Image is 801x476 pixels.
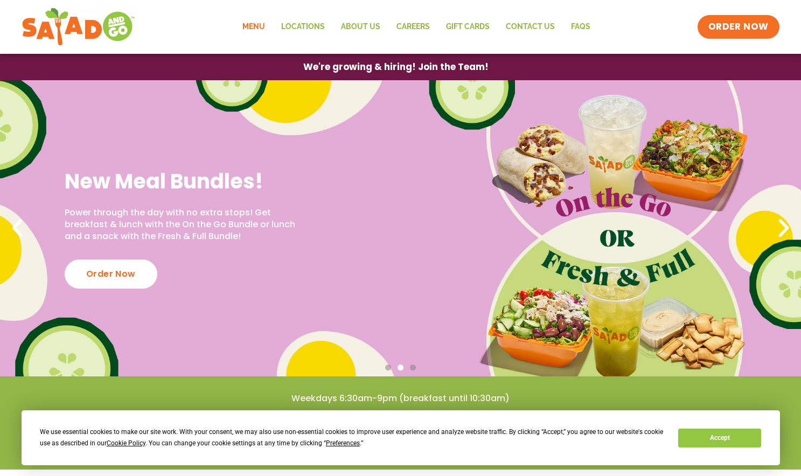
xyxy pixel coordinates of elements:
[333,15,388,39] a: About Us
[438,15,498,39] a: GIFT CARDS
[22,393,779,404] h4: Weekdays 6:30am-9pm (breakfast until 10:30am)
[65,207,308,243] p: Power through the day with no extra stops! Get breakfast & lunch with the On the Go Bundle or lun...
[65,168,308,194] h2: New Meal Bundles!
[385,365,391,370] span: Go to slide 1
[410,365,416,370] span: Go to slide 3
[234,15,273,39] a: Menu
[326,439,360,447] span: Preferences
[498,15,563,39] a: Contact Us
[273,15,333,39] a: Locations
[287,54,505,80] a: We're growing & hiring! Join the Team!
[107,439,145,447] span: Cookie Policy
[388,15,438,39] a: Careers
[40,426,665,449] div: We use essential cookies to make our site work. With your consent, we may also use non-essential ...
[678,429,761,447] button: Accept
[398,365,403,370] span: Go to slide 2
[22,5,135,48] img: new-SAG-logo-768×292
[698,15,779,39] a: ORDER NOW
[5,216,29,240] div: Previous slide
[708,20,769,33] span: ORDER NOW
[22,410,779,422] h4: Weekends 7am-9pm (breakfast until 11am)
[234,15,598,39] nav: Menu
[303,62,489,72] span: We're growing & hiring! Join the Team!
[563,15,598,39] a: FAQs
[65,260,157,289] div: Order Now
[772,216,796,240] div: Next slide
[22,410,780,465] div: Cookie Consent Prompt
